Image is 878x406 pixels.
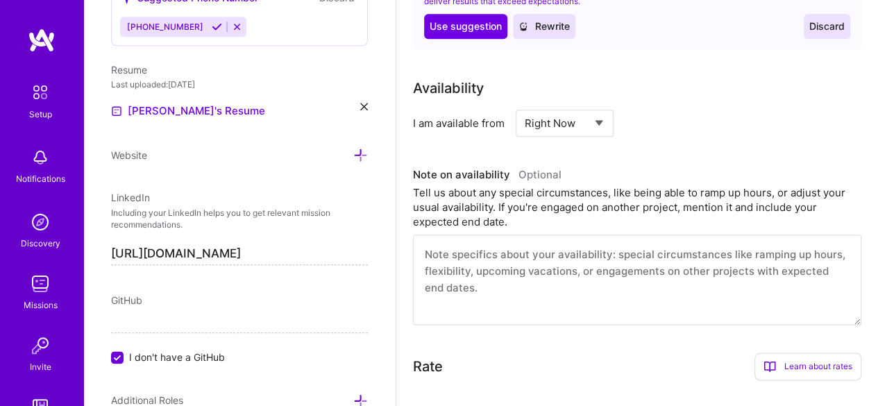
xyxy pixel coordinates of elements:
div: Last uploaded: [DATE] [111,77,368,92]
p: Including your LinkedIn helps you to get relevant mission recommendations. [111,208,368,231]
span: LinkedIn [111,192,150,203]
span: GitHub [111,294,142,306]
span: Website [111,149,147,161]
div: Note on availability [413,164,562,185]
i: icon BookOpen [763,360,776,373]
div: Missions [24,298,58,312]
span: Rewrite [518,19,570,33]
i: Reject [232,22,242,32]
span: Use suggestion [430,19,502,33]
span: Additional Roles [111,394,183,406]
div: Rate [413,356,443,377]
div: Tell us about any special circumstances, like being able to ramp up hours, or adjust your usual a... [413,185,861,229]
img: bell [26,144,54,171]
span: Optional [518,168,562,181]
img: Resume [111,105,122,117]
div: Setup [29,107,52,121]
div: I am available from [413,116,505,130]
div: Learn about rates [754,353,861,380]
div: Notifications [16,171,65,186]
span: Resume [111,64,147,76]
span: [PHONE_NUMBER] [127,22,203,32]
a: [PERSON_NAME]'s Resume [111,103,265,119]
i: Accept [212,22,222,32]
div: Invite [30,360,51,374]
i: icon CrystalBall [518,22,528,31]
div: Discovery [21,236,60,251]
div: Availability [413,78,484,99]
i: icon Close [360,103,368,110]
img: Invite [26,332,54,360]
img: setup [26,78,55,107]
span: I don't have a GitHub [129,350,225,364]
img: logo [28,28,56,53]
span: Discard [809,19,845,33]
img: teamwork [26,270,54,298]
img: discovery [26,208,54,236]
